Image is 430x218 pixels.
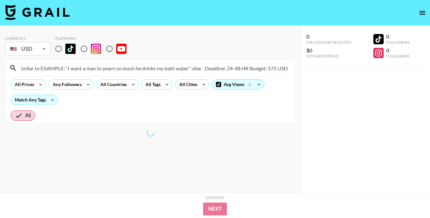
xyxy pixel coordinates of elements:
[212,80,264,89] div: Avg Views
[203,203,227,215] button: Next
[416,6,429,19] button: open drawer
[5,36,50,41] div: Currency
[306,54,351,58] div: Estimated Price
[11,95,58,105] div: Match Any Tags
[146,128,155,137] span: Refreshing lists, bookers, clients, countries, tags, cities, talent, talent...
[116,44,126,54] img: YouTube
[142,80,162,89] div: All Tags
[206,195,224,200] div: Step 1 of 2
[65,44,76,54] img: TikTok
[6,43,49,55] div: USD
[17,63,292,73] input: Search by User Name
[386,33,409,40] div: 0
[5,4,70,20] img: Grail Talent
[306,33,351,40] div: 0
[306,47,351,54] div: $0
[306,40,351,45] div: Influencers Selected
[386,40,409,45] div: Followers
[25,112,31,119] span: All
[55,36,132,41] div: Platform
[49,80,83,89] div: Any Followers
[398,186,422,210] iframe: Drift Widget Chat Controller
[97,80,128,89] div: All Countries
[91,44,101,54] img: Instagram
[386,47,409,54] div: 0
[175,80,199,89] div: All Cities
[11,80,35,89] div: All Prices
[386,54,409,58] div: Followers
